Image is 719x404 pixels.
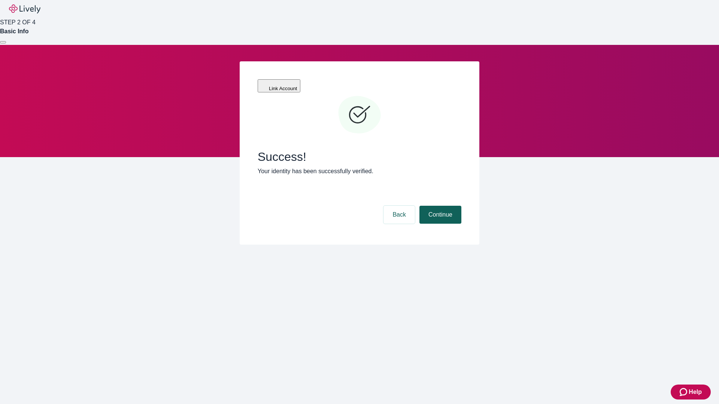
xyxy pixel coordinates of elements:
button: Back [383,206,415,224]
button: Continue [419,206,461,224]
img: Lively [9,4,40,13]
span: Help [689,388,702,397]
span: Success! [258,150,461,164]
button: Zendesk support iconHelp [671,385,711,400]
svg: Checkmark icon [337,93,382,138]
svg: Zendesk support icon [680,388,689,397]
p: Your identity has been successfully verified. [258,167,461,176]
button: Link Account [258,79,300,92]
